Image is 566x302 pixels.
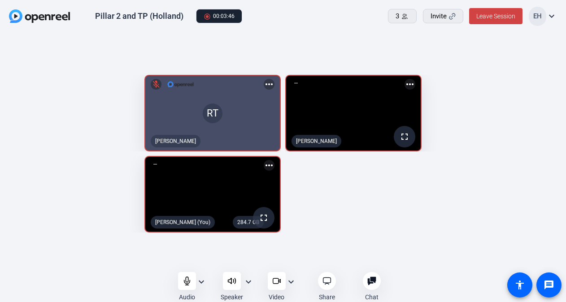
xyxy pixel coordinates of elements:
[365,293,379,302] div: Chat
[9,9,70,23] img: OpenReel logo
[388,9,417,23] button: 3
[243,276,254,287] mat-icon: expand_more
[151,135,200,147] div: [PERSON_NAME]
[431,11,447,22] span: Invite
[151,216,215,229] div: [PERSON_NAME] (You)
[233,216,264,229] div: 284.7 GB
[529,7,546,26] div: EH
[469,8,522,24] button: Leave Session
[286,276,296,287] mat-icon: expand_more
[264,160,274,171] mat-icon: more_horiz
[167,80,194,89] img: logo
[203,104,222,123] div: RT
[196,276,207,287] mat-icon: expand_more
[95,11,183,22] div: Pillar 2 and TP (Holland)
[292,135,341,147] div: [PERSON_NAME]
[179,293,195,302] div: Audio
[264,79,274,90] mat-icon: more_horiz
[476,13,515,20] span: Leave Session
[546,11,557,22] mat-icon: expand_more
[221,293,243,302] div: Speaker
[514,280,525,290] mat-icon: accessibility
[399,131,410,142] mat-icon: fullscreen
[258,212,269,223] mat-icon: fullscreen
[396,11,399,22] span: 3
[405,79,415,90] mat-icon: more_horiz
[269,293,284,302] div: Video
[319,293,335,302] div: Share
[423,9,463,23] button: Invite
[544,280,554,290] mat-icon: message
[151,79,161,90] mat-icon: mic_off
